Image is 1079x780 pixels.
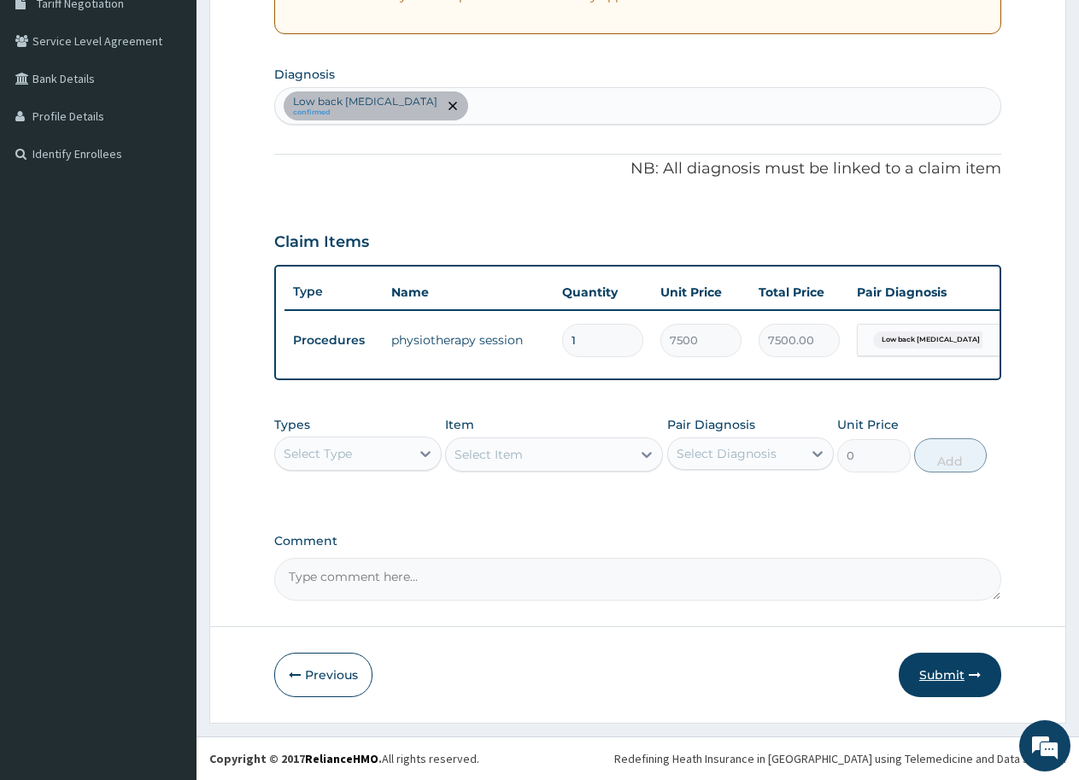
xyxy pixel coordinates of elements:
[383,323,554,357] td: physiotherapy session
[274,418,310,432] label: Types
[196,736,1079,780] footer: All rights reserved.
[899,653,1001,697] button: Submit
[293,108,437,117] small: confirmed
[914,438,987,472] button: Add
[99,215,236,388] span: We're online!
[445,416,474,433] label: Item
[677,445,777,462] div: Select Diagnosis
[274,233,369,252] h3: Claim Items
[445,98,460,114] span: remove selection option
[293,95,437,108] p: Low back [MEDICAL_DATA]
[652,275,750,309] th: Unit Price
[848,275,1036,309] th: Pair Diagnosis
[9,466,325,526] textarea: Type your message and hit 'Enter'
[614,750,1066,767] div: Redefining Heath Insurance in [GEOGRAPHIC_DATA] using Telemedicine and Data Science!
[554,275,652,309] th: Quantity
[280,9,321,50] div: Minimize live chat window
[274,66,335,83] label: Diagnosis
[284,276,383,308] th: Type
[750,275,848,309] th: Total Price
[284,445,352,462] div: Select Type
[274,653,372,697] button: Previous
[837,416,899,433] label: Unit Price
[284,325,383,356] td: Procedures
[305,751,378,766] a: RelianceHMO
[89,96,287,118] div: Chat with us now
[274,534,1001,548] label: Comment
[667,416,755,433] label: Pair Diagnosis
[383,275,554,309] th: Name
[209,751,382,766] strong: Copyright © 2017 .
[32,85,69,128] img: d_794563401_company_1708531726252_794563401
[873,331,988,349] span: Low back [MEDICAL_DATA]
[274,158,1001,180] p: NB: All diagnosis must be linked to a claim item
